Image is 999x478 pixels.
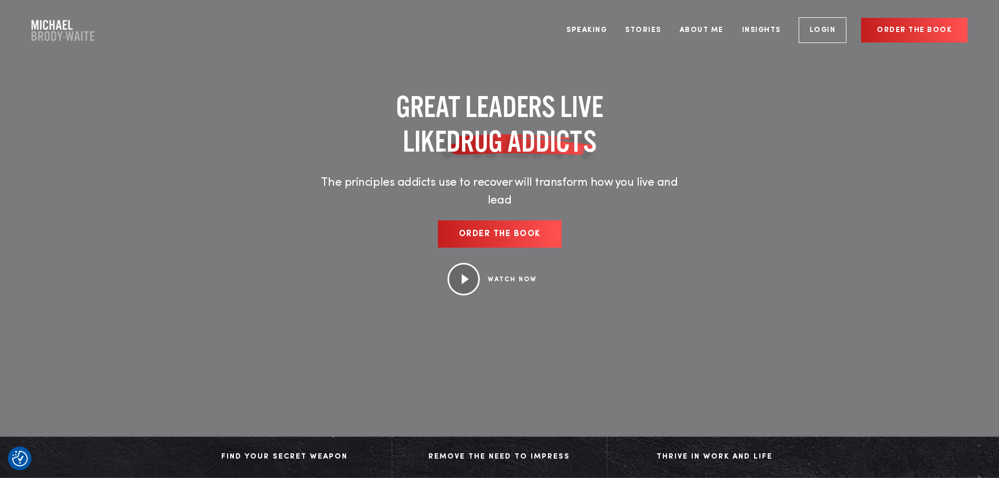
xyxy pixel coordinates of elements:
[799,17,847,43] a: Login
[31,20,94,41] a: Company Logo Company Logo
[314,89,686,158] h1: GREAT LEADERS LIVE LIKE
[459,229,541,238] span: Order the book
[446,124,597,158] span: DRUG ADDICTS
[734,10,789,50] a: Insights
[672,10,732,50] a: About Me
[12,451,28,466] button: Consent Preferences
[488,277,537,283] a: WATCH NOW
[403,449,596,465] div: Remove The Need to Impress
[558,10,615,50] a: Speaking
[618,449,812,465] div: Thrive in Work and Life
[188,449,381,465] div: Find Your Secret Weapon
[12,451,28,466] img: Revisit consent button
[438,220,562,247] a: Order the book
[861,18,968,43] a: Order the book
[617,10,669,50] a: Stories
[321,177,678,206] span: The principles addicts use to recover will transform how you live and lead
